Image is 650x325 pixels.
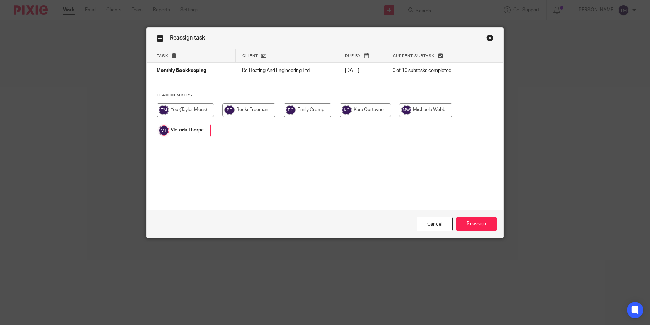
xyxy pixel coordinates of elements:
[170,35,205,41] span: Reassign task
[486,34,493,44] a: Close this dialog window
[242,67,331,74] p: Rc Heating And Engineering Ltd
[345,54,361,58] span: Due by
[345,67,379,74] p: [DATE]
[242,54,258,58] span: Client
[417,217,453,231] a: Close this dialog window
[456,217,497,231] input: Reassign
[393,54,435,58] span: Current subtask
[386,63,478,79] td: 0 of 10 subtasks completed
[157,54,168,58] span: Task
[157,93,493,98] h4: Team members
[157,68,206,73] span: Monthly Bookkeeping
